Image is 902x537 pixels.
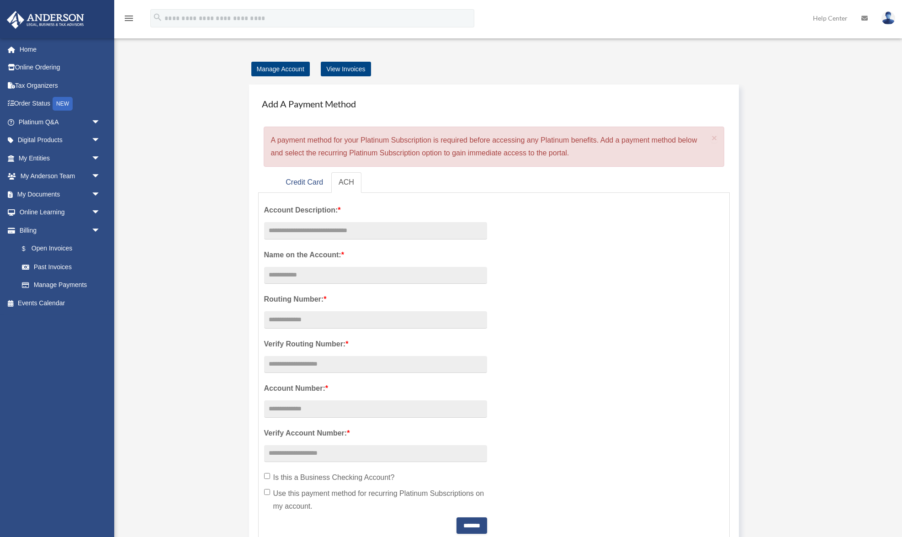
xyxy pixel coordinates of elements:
[6,40,114,58] a: Home
[6,167,114,186] a: My Anderson Teamarrow_drop_down
[91,167,110,186] span: arrow_drop_down
[264,293,487,306] label: Routing Number:
[91,131,110,150] span: arrow_drop_down
[6,113,114,131] a: Platinum Q&Aarrow_drop_down
[27,243,32,255] span: $
[264,489,270,495] input: Use this payment method for recurring Platinum Subscriptions on my account.
[91,203,110,222] span: arrow_drop_down
[711,133,717,143] button: Close
[53,97,73,111] div: NEW
[13,239,114,258] a: $Open Invoices
[6,203,114,222] a: Online Learningarrow_drop_down
[91,149,110,168] span: arrow_drop_down
[264,487,487,513] label: Use this payment method for recurring Platinum Subscriptions on my account.
[278,172,330,193] a: Credit Card
[264,427,487,440] label: Verify Account Number:
[264,338,487,351] label: Verify Routing Number:
[264,204,487,217] label: Account Description:
[264,127,725,167] div: A payment method for your Platinum Subscription is required before accessing any Platinum benefit...
[321,62,371,76] a: View Invoices
[6,58,114,77] a: Online Ordering
[123,13,134,24] i: menu
[123,16,134,24] a: menu
[264,473,270,479] input: Is this a Business Checking Account?
[711,133,717,143] span: ×
[6,294,114,312] a: Events Calendar
[251,62,310,76] a: Manage Account
[13,258,114,276] a: Past Invoices
[91,185,110,204] span: arrow_drop_down
[6,131,114,149] a: Digital Productsarrow_drop_down
[6,76,114,95] a: Tax Organizers
[331,172,361,193] a: ACH
[91,113,110,132] span: arrow_drop_down
[264,249,487,261] label: Name on the Account:
[153,12,163,22] i: search
[13,276,110,294] a: Manage Payments
[258,94,730,114] h4: Add A Payment Method
[91,221,110,240] span: arrow_drop_down
[6,221,114,239] a: Billingarrow_drop_down
[881,11,895,25] img: User Pic
[6,185,114,203] a: My Documentsarrow_drop_down
[264,471,487,484] label: Is this a Business Checking Account?
[6,95,114,113] a: Order StatusNEW
[264,382,487,395] label: Account Number:
[6,149,114,167] a: My Entitiesarrow_drop_down
[4,11,87,29] img: Anderson Advisors Platinum Portal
